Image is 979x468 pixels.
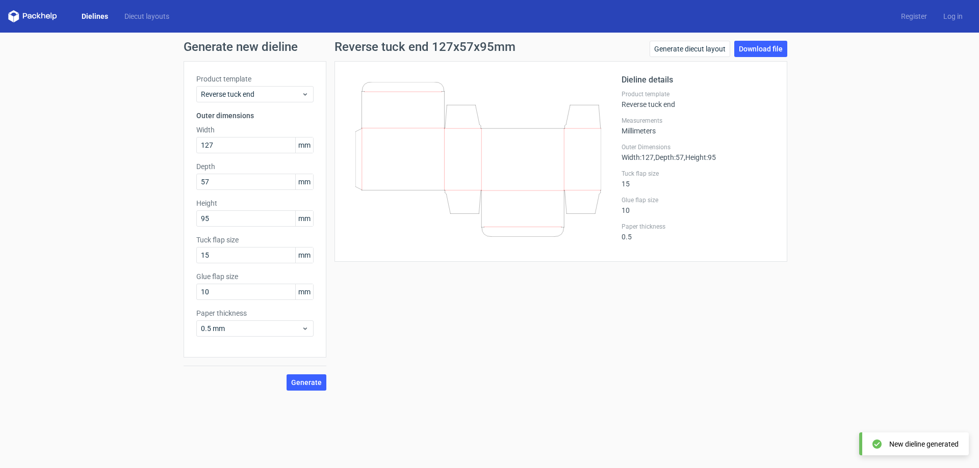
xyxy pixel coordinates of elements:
a: Log in [935,11,971,21]
a: Diecut layouts [116,11,177,21]
label: Width [196,125,314,135]
span: mm [295,211,313,226]
label: Height [196,198,314,208]
h1: Generate new dieline [184,41,795,53]
label: Product template [622,90,775,98]
button: Generate [287,374,326,391]
span: mm [295,137,313,153]
div: 10 [622,196,775,214]
label: Glue flap size [622,196,775,204]
label: Glue flap size [196,271,314,282]
label: Outer Dimensions [622,143,775,151]
span: , Depth : 57 [654,153,684,161]
span: mm [295,247,313,263]
span: 0.5 mm [201,323,301,334]
span: Generate [291,379,322,386]
a: Dielines [73,11,116,21]
div: New dieline generated [889,439,959,449]
span: mm [295,284,313,299]
div: 15 [622,170,775,188]
h1: Reverse tuck end 127x57x95mm [334,41,516,53]
a: Download file [734,41,787,57]
div: Millimeters [622,117,775,135]
h3: Outer dimensions [196,111,314,121]
label: Tuck flap size [622,170,775,178]
label: Paper thickness [196,308,314,318]
label: Paper thickness [622,223,775,231]
label: Measurements [622,117,775,125]
a: Generate diecut layout [650,41,730,57]
label: Depth [196,161,314,172]
span: Width : 127 [622,153,654,161]
span: mm [295,174,313,189]
span: Reverse tuck end [201,89,301,99]
span: , Height : 95 [684,153,716,161]
div: Reverse tuck end [622,90,775,108]
label: Tuck flap size [196,235,314,245]
a: Register [893,11,935,21]
h2: Dieline details [622,74,775,86]
div: 0.5 [622,223,775,241]
label: Product template [196,74,314,84]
